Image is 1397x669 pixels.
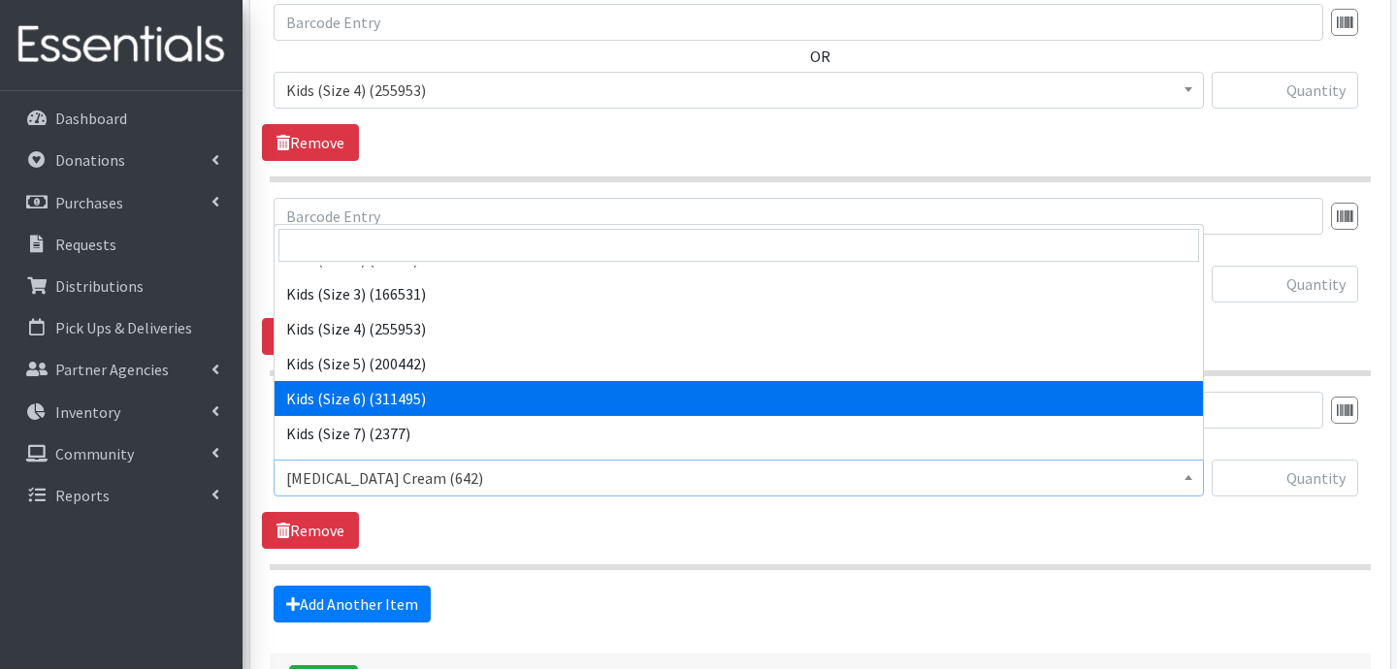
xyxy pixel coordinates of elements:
[8,183,235,222] a: Purchases
[8,308,235,347] a: Pick Ups & Deliveries
[275,311,1203,346] li: Kids (Size 4) (255953)
[55,193,123,212] p: Purchases
[275,346,1203,381] li: Kids (Size 5) (200442)
[262,124,359,161] a: Remove
[274,198,1323,235] input: Barcode Entry
[274,4,1323,41] input: Barcode Entry
[275,276,1203,311] li: Kids (Size 3) (166531)
[8,13,235,78] img: HumanEssentials
[55,444,134,463] p: Community
[262,512,359,549] a: Remove
[8,267,235,305] a: Distributions
[55,402,120,422] p: Inventory
[810,45,830,68] label: OR
[8,350,235,389] a: Partner Agencies
[286,464,1191,492] span: Diaper Rash Cream (642)
[1212,72,1358,109] input: Quantity
[1212,266,1358,303] input: Quantity
[55,150,125,170] p: Donations
[55,235,116,254] p: Requests
[55,486,110,505] p: Reports
[1212,460,1358,496] input: Quantity
[262,318,359,355] a: Remove
[275,381,1203,416] li: Kids (Size 6) (311495)
[8,141,235,179] a: Donations
[55,276,144,296] p: Distributions
[55,360,169,379] p: Partner Agencies
[274,586,431,622] a: Add Another Item
[8,476,235,515] a: Reports
[275,451,1203,486] li: Kids (Size 8) (5126)
[8,225,235,264] a: Requests
[8,99,235,138] a: Dashboard
[275,416,1203,451] li: Kids (Size 7) (2377)
[55,109,127,128] p: Dashboard
[55,318,192,337] p: Pick Ups & Deliveries
[286,77,1191,104] span: Kids (Size 4) (255953)
[274,460,1204,496] span: Diaper Rash Cream (642)
[274,72,1204,109] span: Kids (Size 4) (255953)
[8,393,235,431] a: Inventory
[8,434,235,473] a: Community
